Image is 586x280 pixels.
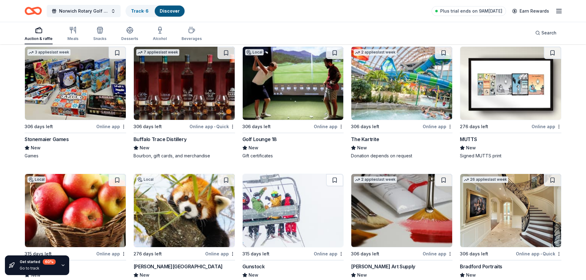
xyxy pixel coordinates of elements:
a: Discover [160,8,180,14]
div: Desserts [121,36,138,41]
div: 306 days left [460,250,488,258]
a: Image for Stonemaier Games3 applieslast week306 days leftOnline appStonemaier GamesNewGames [25,46,126,159]
button: Search [530,27,561,39]
a: Earn Rewards [508,6,553,17]
div: Online app [532,123,561,130]
div: Beverages [181,36,202,41]
div: Stonemaier Games [25,136,69,143]
span: New [249,144,258,152]
button: Auction & raffle [25,24,53,44]
span: • [540,251,542,256]
div: 306 days left [351,123,379,130]
div: 26 applies last week [463,176,508,183]
div: 315 days left [25,250,52,258]
img: Image for Trekell Art Supply [351,174,452,247]
a: Home [25,4,42,18]
div: Online app [96,250,126,258]
div: 60 % [43,259,56,265]
div: 2 applies last week [354,176,397,183]
a: Image for MUTTS276 days leftOnline appMUTTSNewSigned MUTTS print [460,46,561,159]
div: 3 applies last week [27,49,70,56]
div: [PERSON_NAME][GEOGRAPHIC_DATA] [134,263,223,270]
span: Plus trial ends on 9AM[DATE] [440,7,502,15]
div: Online app [96,123,126,130]
img: Image for Big Y [25,174,126,247]
div: Buffalo Trace Distillery [134,136,186,143]
div: 306 days left [134,123,162,130]
button: Track· 6Discover [126,5,185,17]
span: New [140,144,149,152]
div: Online app [314,250,344,258]
a: Image for Buffalo Trace Distillery7 applieslast week306 days leftOnline app•QuickBuffalo Trace Di... [134,46,235,159]
img: Image for Bradford Portraits [460,174,561,247]
div: 306 days left [242,123,271,130]
div: 2 applies last week [354,49,397,56]
img: Image for MUTTS [460,47,561,120]
span: Search [541,29,556,37]
img: Image for Roger Williams Park Zoo [134,174,235,247]
span: New [249,271,258,279]
span: New [140,271,149,279]
a: Image for The Kartrite2 applieslast week306 days leftOnline appThe KartriteNewDonation depends on... [351,46,452,159]
span: • [214,124,215,129]
div: Local [136,176,155,183]
button: Meals [67,24,78,44]
div: Donation depends on request [351,153,452,159]
div: Online app Quick [189,123,235,130]
img: Image for Buffalo Trace Distillery [134,47,235,120]
span: New [466,144,476,152]
div: MUTTS [460,136,477,143]
div: Online app [423,250,452,258]
div: Online app [314,123,344,130]
div: [PERSON_NAME] Art Supply [351,263,415,270]
div: Bourbon, gift cards, and merchandise [134,153,235,159]
button: Norwich Rotary Golf Touranment [47,5,121,17]
button: Desserts [121,24,138,44]
div: Games [25,153,126,159]
div: Meals [67,36,78,41]
div: Local [27,176,46,183]
div: The Kartrite [351,136,379,143]
div: Signed MUTTS print [460,153,561,159]
img: Image for Gunstock [243,174,344,247]
span: New [466,271,476,279]
div: 306 days left [25,123,53,130]
a: Plus trial ends on 9AM[DATE] [432,6,506,16]
button: Snacks [93,24,106,44]
div: Gunstock [242,263,265,270]
a: Image for Golf Lounge 18Local306 days leftOnline appGolf Lounge 18NewGift certificates [242,46,344,159]
button: Beverages [181,24,202,44]
span: New [357,144,367,152]
span: New [31,144,41,152]
div: 7 applies last week [136,49,179,56]
div: Alcohol [153,36,167,41]
div: Online app [205,250,235,258]
span: Norwich Rotary Golf Touranment [59,7,108,15]
div: 276 days left [460,123,488,130]
img: Image for Golf Lounge 18 [243,47,344,120]
div: Golf Lounge 18 [242,136,277,143]
button: Alcohol [153,24,167,44]
div: 315 days left [242,250,269,258]
div: Get started [20,259,56,265]
a: Track· 6 [131,8,149,14]
div: Online app Quick [516,250,561,258]
div: Bradford Portraits [460,263,502,270]
div: Online app [423,123,452,130]
div: Snacks [93,36,106,41]
div: Auction & raffle [25,36,53,41]
div: 306 days left [351,250,379,258]
img: Image for Stonemaier Games [25,47,126,120]
img: Image for The Kartrite [351,47,452,120]
div: Go to track [20,266,56,271]
span: New [357,271,367,279]
div: 276 days left [134,250,162,258]
div: Local [245,49,264,55]
div: Gift certificates [242,153,344,159]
